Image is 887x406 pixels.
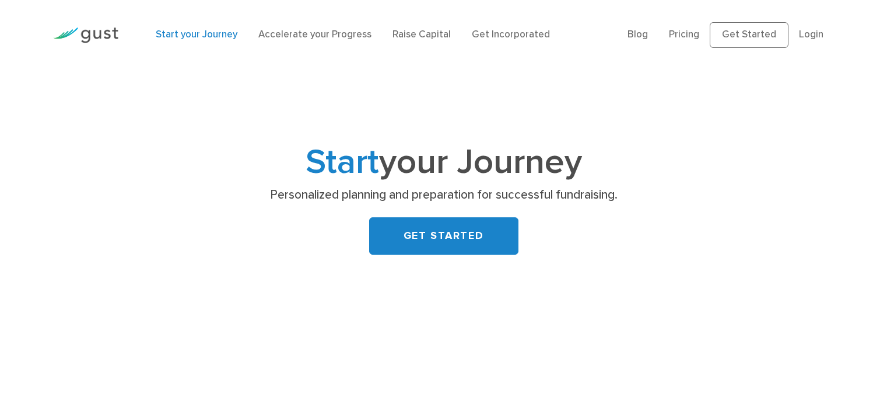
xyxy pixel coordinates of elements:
a: Pricing [669,29,699,40]
a: Get Incorporated [472,29,550,40]
a: Get Started [710,22,788,48]
a: Raise Capital [392,29,451,40]
h1: your Journey [213,147,674,179]
a: GET STARTED [369,217,518,255]
p: Personalized planning and preparation for successful fundraising. [218,187,669,203]
a: Accelerate your Progress [258,29,371,40]
a: Login [799,29,823,40]
span: Start [306,141,379,183]
a: Blog [627,29,648,40]
a: Start your Journey [156,29,237,40]
img: Gust Logo [53,27,118,43]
